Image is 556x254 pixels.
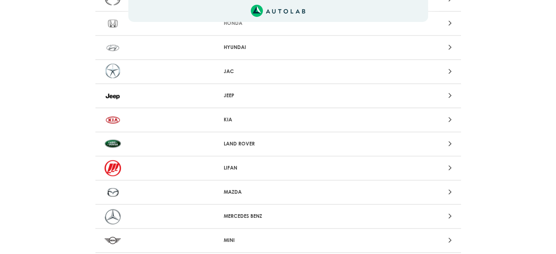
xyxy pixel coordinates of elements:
[224,68,332,75] p: JAC
[224,236,332,244] p: MINI
[105,160,121,176] img: LIFAN
[105,15,121,31] img: HONDA
[105,88,121,104] img: JEEP
[105,64,121,80] img: JAC
[224,92,332,99] p: JEEP
[105,112,121,128] img: KIA
[105,184,121,200] img: MAZDA
[224,43,332,51] p: HYUNDAI
[224,188,332,196] p: MAZDA
[105,232,121,249] img: MINI
[224,212,332,220] p: MERCEDES BENZ
[251,7,305,14] a: Link al sitio de autolab
[105,136,121,152] img: LAND ROVER
[224,116,332,124] p: KIA
[224,164,332,172] p: LIFAN
[224,19,332,27] p: HONDA
[105,39,121,56] img: HYUNDAI
[224,140,332,148] p: LAND ROVER
[105,208,121,224] img: MERCEDES BENZ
